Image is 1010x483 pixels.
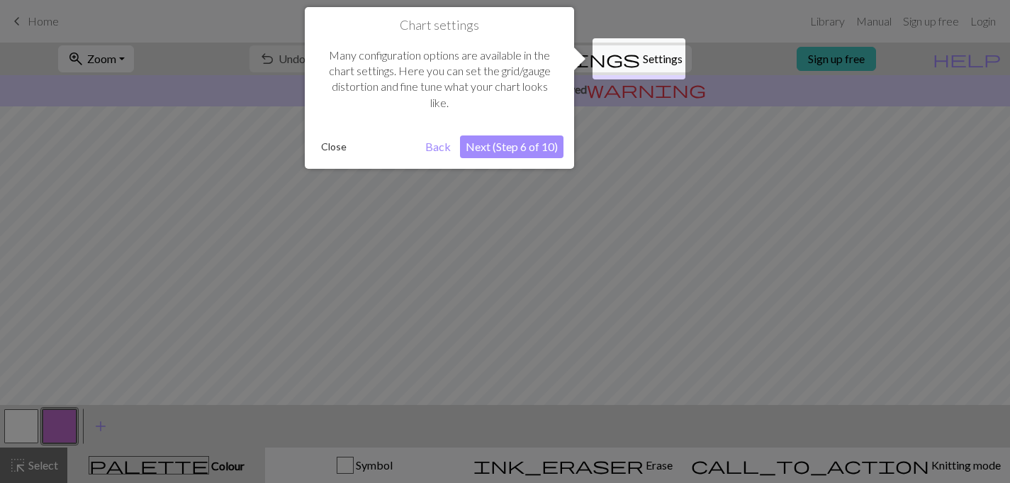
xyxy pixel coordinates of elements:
[315,136,352,157] button: Close
[420,135,456,158] button: Back
[315,18,563,33] h1: Chart settings
[460,135,563,158] button: Next (Step 6 of 10)
[305,7,574,169] div: Chart settings
[315,33,563,126] div: Many configuration options are available in the chart settings. Here you can set the grid/gauge d...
